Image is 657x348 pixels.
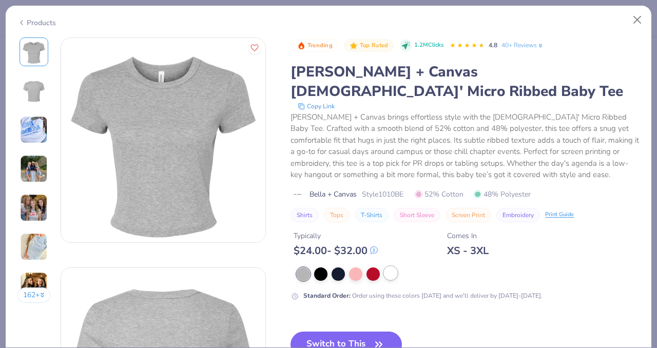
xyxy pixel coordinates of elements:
span: 48% Polyester [474,189,531,200]
button: Badge Button [292,39,338,52]
div: XS - 3XL [447,244,489,257]
a: 40+ Reviews [501,41,544,50]
button: T-Shirts [355,208,389,222]
div: 4.8 Stars [450,37,485,54]
div: [PERSON_NAME] + Canvas [DEMOGRAPHIC_DATA]' Micro Ribbed Baby Tee [291,62,640,101]
button: Shirts [291,208,319,222]
div: [PERSON_NAME] + Canvas brings effortless style with the [DEMOGRAPHIC_DATA]' Micro Ribbed Baby Tee... [291,111,640,181]
img: User generated content [20,155,48,183]
span: Style 1010BE [362,189,403,200]
strong: Standard Order : [303,292,351,300]
img: Back [22,79,46,103]
button: 162+ [17,287,51,303]
img: Front [22,40,46,64]
div: Products [17,17,56,28]
span: Trending [307,43,333,48]
div: Order using these colors [DATE] and we'll deliver by [DATE]-[DATE]. [303,291,543,300]
button: copy to clipboard [295,101,338,111]
div: $ 24.00 - $ 32.00 [294,244,378,257]
button: Screen Print [446,208,491,222]
button: Badge Button [344,39,393,52]
div: Comes In [447,230,489,241]
img: Front [61,38,265,242]
span: 4.8 [489,41,497,49]
div: Print Guide [545,210,574,219]
img: brand logo [291,190,304,199]
button: Short Sleeve [394,208,440,222]
img: User generated content [20,116,48,144]
button: Embroidery [496,208,540,222]
img: Top Rated sort [350,42,358,50]
img: User generated content [20,194,48,222]
img: User generated content [20,233,48,261]
span: Bella + Canvas [310,189,357,200]
img: User generated content [20,272,48,300]
div: Typically [294,230,378,241]
span: 52% Cotton [415,189,463,200]
span: 1.2M Clicks [414,41,443,50]
button: Tops [324,208,350,222]
button: Like [248,41,261,54]
button: Close [628,10,647,30]
img: Trending sort [297,42,305,50]
span: Top Rated [360,43,389,48]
